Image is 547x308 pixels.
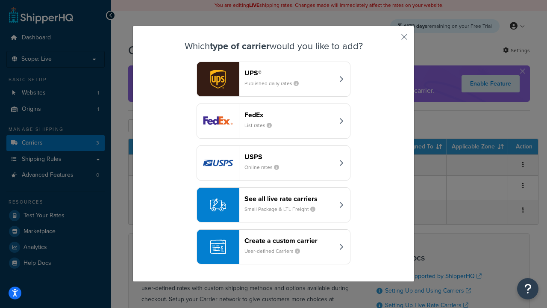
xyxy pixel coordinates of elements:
small: Online rates [244,163,286,171]
button: See all live rate carriersSmall Package & LTL Freight [197,187,350,222]
button: usps logoUSPSOnline rates [197,145,350,181]
small: User-defined Carriers [244,247,307,255]
small: Small Package & LTL Freight [244,205,322,213]
header: UPS® [244,69,334,77]
small: Published daily rates [244,80,306,87]
img: fedEx logo [197,104,239,138]
strong: type of carrier [210,39,270,53]
header: FedEx [244,111,334,119]
small: List rates [244,121,279,129]
img: usps logo [197,146,239,180]
button: ups logoUPS®Published daily rates [197,62,350,97]
button: Create a custom carrierUser-defined Carriers [197,229,350,264]
header: See all live rate carriers [244,195,334,203]
header: USPS [244,153,334,161]
h3: Which would you like to add? [154,41,393,51]
img: ups logo [197,62,239,96]
button: fedEx logoFedExList rates [197,104,350,139]
header: Create a custom carrier [244,237,334,245]
img: icon-carrier-liverate-becf4550.svg [210,197,226,213]
img: icon-carrier-custom-c93b8a24.svg [210,239,226,255]
button: Open Resource Center [517,278,538,299]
